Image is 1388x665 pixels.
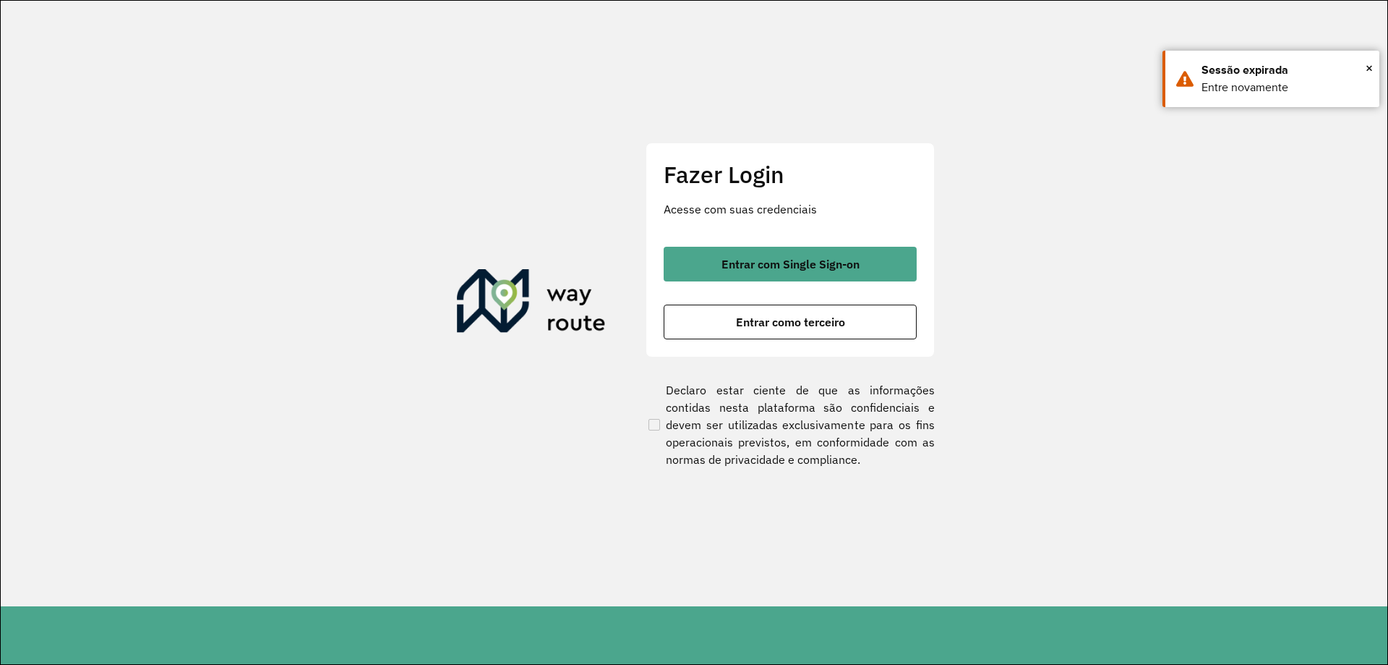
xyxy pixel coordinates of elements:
div: Entre novamente [1201,79,1368,96]
button: button [664,305,917,339]
img: Roteirizador AmbevTech [457,269,606,339]
h2: Fazer Login [664,161,917,188]
div: Sessão expirada [1201,62,1368,79]
p: Acesse com suas credenciais [664,200,917,218]
span: Entrar como terceiro [736,316,845,328]
label: Declaro estar ciente de que as informações contidas nesta plataforma são confidenciais e devem se... [646,381,935,468]
span: Entrar com Single Sign-on [721,258,860,270]
button: Close [1366,57,1373,79]
span: × [1366,57,1373,79]
button: button [664,247,917,281]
